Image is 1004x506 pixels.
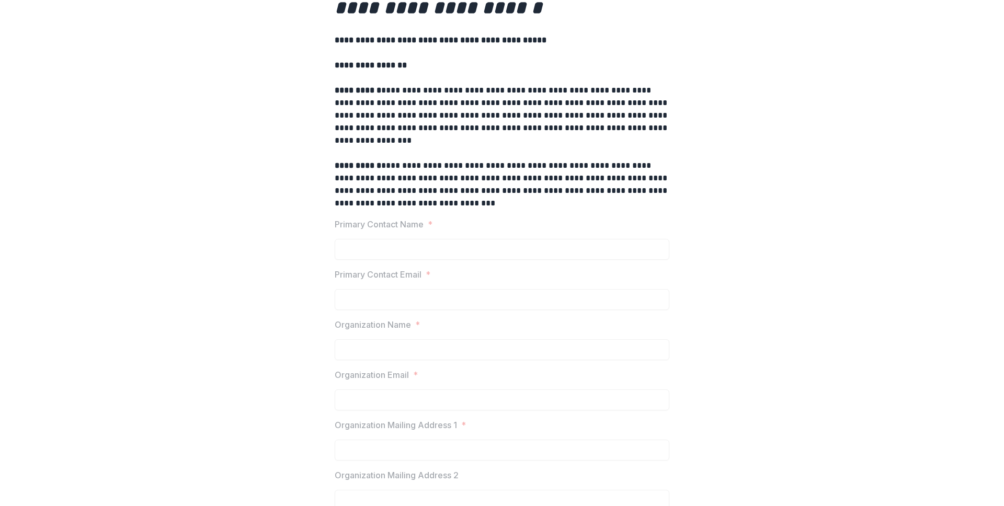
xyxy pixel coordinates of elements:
p: Organization Name [335,318,411,331]
p: Organization Email [335,369,409,381]
p: Primary Contact Name [335,218,424,231]
p: Primary Contact Email [335,268,421,281]
p: Organization Mailing Address 1 [335,419,457,431]
p: Organization Mailing Address 2 [335,469,459,481]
